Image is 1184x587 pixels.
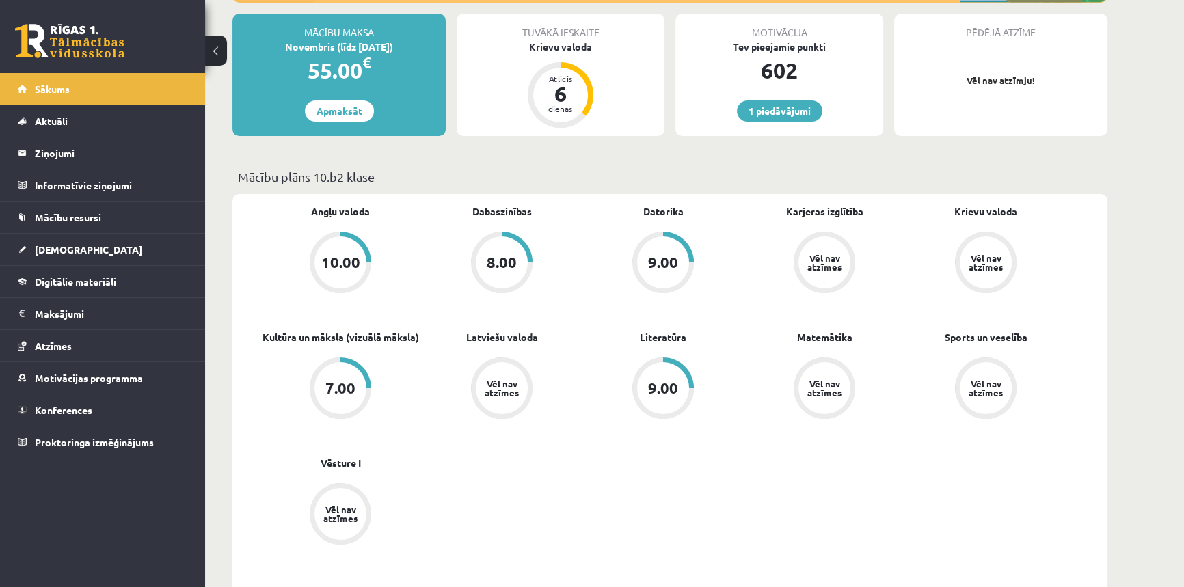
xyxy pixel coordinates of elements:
span: Sākums [35,83,70,95]
legend: Informatīvie ziņojumi [35,169,188,201]
a: Krievu valoda [954,204,1017,219]
span: Motivācijas programma [35,372,143,384]
legend: Maksājumi [35,298,188,329]
a: Datorika [643,204,684,219]
a: Aktuāli [18,105,188,137]
div: 9.00 [648,381,678,396]
span: € [362,53,371,72]
a: Vēsture I [321,456,361,470]
span: Proktoringa izmēģinājums [35,436,154,448]
div: 9.00 [648,255,678,270]
div: Mācību maksa [232,14,446,40]
a: Rīgas 1. Tālmācības vidusskola [15,24,124,58]
a: 7.00 [260,357,421,422]
a: Digitālie materiāli [18,266,188,297]
div: Krievu valoda [457,40,664,54]
a: Vēl nav atzīmes [905,232,1066,296]
p: Mācību plāns 10.b2 klase [238,167,1102,186]
legend: Ziņojumi [35,137,188,169]
a: 8.00 [421,232,582,296]
div: 55.00 [232,54,446,87]
a: Vēl nav atzīmes [905,357,1066,422]
div: 8.00 [487,255,517,270]
a: Dabaszinības [472,204,532,219]
div: Atlicis [540,74,581,83]
a: Mācību resursi [18,202,188,233]
div: Vēl nav atzīmes [805,254,844,271]
a: 1 piedāvājumi [737,100,822,122]
a: 10.00 [260,232,421,296]
a: Vēl nav atzīmes [744,232,905,296]
a: Vēl nav atzīmes [260,483,421,547]
span: Atzīmes [35,340,72,352]
a: Kultūra un māksla (vizuālā māksla) [263,330,419,344]
a: Atzīmes [18,330,188,361]
a: [DEMOGRAPHIC_DATA] [18,234,188,265]
a: Krievu valoda Atlicis 6 dienas [457,40,664,130]
a: Ziņojumi [18,137,188,169]
div: Vēl nav atzīmes [321,505,360,523]
a: Informatīvie ziņojumi [18,169,188,201]
div: Motivācija [675,14,883,40]
span: Mācību resursi [35,211,101,223]
a: Vēl nav atzīmes [744,357,905,422]
a: Angļu valoda [311,204,370,219]
span: [DEMOGRAPHIC_DATA] [35,243,142,256]
div: Tev pieejamie punkti [675,40,883,54]
div: Pēdējā atzīme [894,14,1107,40]
p: Vēl nav atzīmju! [901,74,1101,87]
a: Konferences [18,394,188,426]
a: Maksājumi [18,298,188,329]
div: Novembris (līdz [DATE]) [232,40,446,54]
div: 7.00 [325,381,355,396]
a: Literatūra [640,330,686,344]
a: Sports un veselība [945,330,1027,344]
div: 6 [540,83,581,105]
div: Vēl nav atzīmes [483,379,521,397]
div: 602 [675,54,883,87]
div: Vēl nav atzīmes [967,379,1005,397]
a: Motivācijas programma [18,362,188,394]
span: Digitālie materiāli [35,275,116,288]
a: 9.00 [582,357,744,422]
span: Konferences [35,404,92,416]
a: Sākums [18,73,188,105]
a: Apmaksāt [305,100,374,122]
a: Latviešu valoda [466,330,538,344]
span: Aktuāli [35,115,68,127]
div: dienas [540,105,581,113]
a: 9.00 [582,232,744,296]
a: Karjeras izglītība [786,204,863,219]
a: Vēl nav atzīmes [421,357,582,422]
div: Vēl nav atzīmes [805,379,844,397]
div: 10.00 [321,255,360,270]
a: Proktoringa izmēģinājums [18,426,188,458]
div: Tuvākā ieskaite [457,14,664,40]
a: Matemātika [797,330,852,344]
div: Vēl nav atzīmes [967,254,1005,271]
